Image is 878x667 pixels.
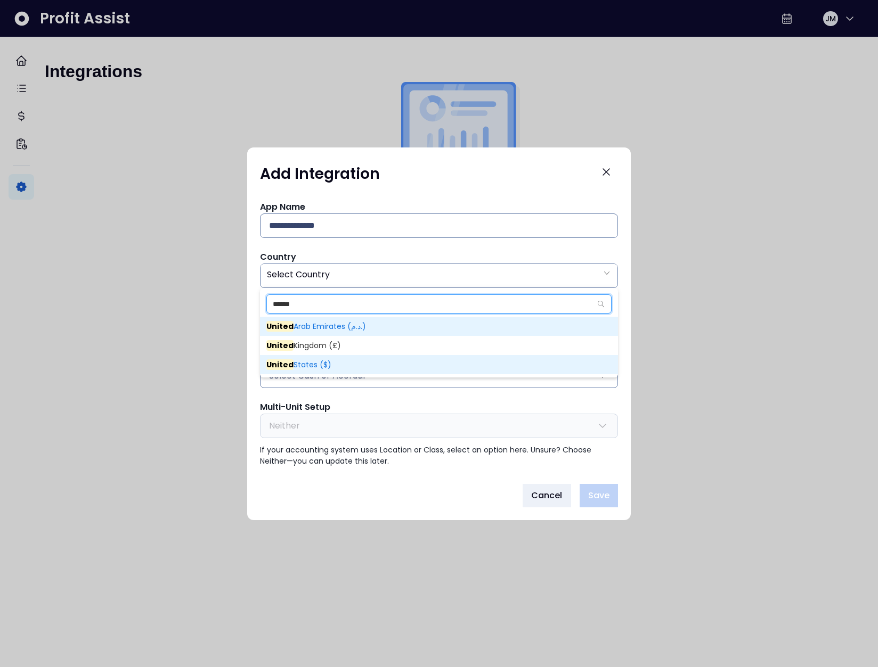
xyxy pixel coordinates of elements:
span: Neither [269,419,300,432]
button: Close [595,160,618,184]
span: Select Country [267,268,330,281]
svg: arrow down line [603,268,611,278]
span: Cancel [531,489,563,502]
p: If your accounting system uses Location or Class, select an option here. Unsure? Choose Neither—y... [260,444,618,467]
span: States ($) [266,359,331,370]
h1: Add Integration [260,164,380,184]
svg: search [597,300,605,308]
span: Country [260,251,296,263]
span: Save [588,489,609,502]
span: Kingdom (£) [266,340,341,351]
span: Multi-Unit Setup [260,401,330,413]
mark: United [266,340,294,351]
span: Arab Emirates (د.م.) [266,321,366,332]
button: Cancel [523,484,571,507]
mark: United [266,359,294,370]
button: Save [580,484,618,507]
span: App Name [260,201,305,213]
mark: United [266,321,294,332]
